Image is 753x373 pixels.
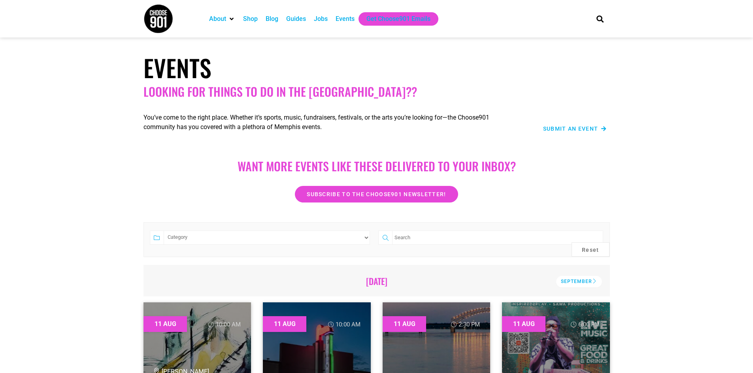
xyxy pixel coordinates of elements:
a: Events [336,14,355,24]
span: Submit an Event [543,126,598,131]
h2: [DATE] [155,276,599,286]
span: Subscribe to the Choose901 newsletter! [307,191,446,197]
a: Submit an Event [543,126,607,131]
p: You’ve come to the right place. Whether it’s sports, music, fundraisers, festivals, or the arts y... [143,113,515,132]
a: About [209,14,226,24]
a: Jobs [314,14,328,24]
a: Blog [266,14,278,24]
button: Reset [572,242,610,257]
input: Search [392,231,603,245]
h2: Looking for things to do in the [GEOGRAPHIC_DATA]?? [143,84,610,99]
a: Get Choose901 Emails [366,14,430,24]
a: Guides [286,14,306,24]
h1: Events [143,53,610,82]
nav: Main nav [205,12,583,26]
div: About [205,12,239,26]
div: Search [593,12,606,25]
a: Subscribe to the Choose901 newsletter! [295,186,458,202]
a: Shop [243,14,258,24]
h2: Want more EVENTS LIKE THESE DELIVERED TO YOUR INBOX? [151,159,602,173]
